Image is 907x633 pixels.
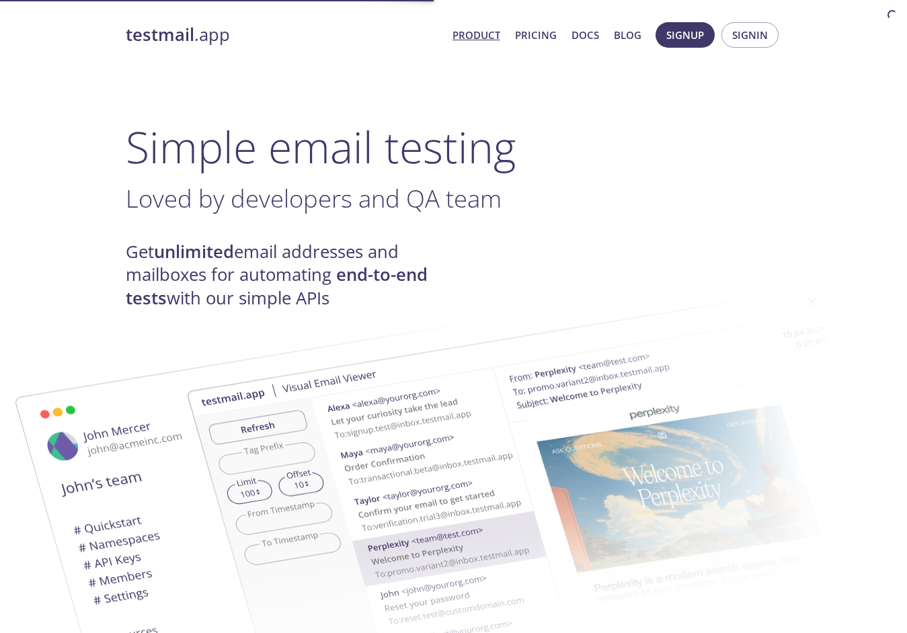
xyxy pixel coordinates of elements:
[126,263,428,309] strong: end-to-end tests
[126,23,194,46] strong: testmail
[571,26,599,44] a: Docs
[721,22,779,48] button: Signin
[126,121,782,173] h1: Simple email testing
[656,22,715,48] button: Signup
[614,26,641,44] a: Blog
[126,24,442,46] a: testmail.app
[515,26,557,44] a: Pricing
[126,241,454,310] h4: Get email addresses and mailboxes for automating with our simple APIs
[666,26,704,44] span: Signup
[732,26,768,44] span: Signin
[452,26,500,44] a: Product
[154,240,234,263] strong: unlimited
[126,181,502,215] span: Loved by developers and QA team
